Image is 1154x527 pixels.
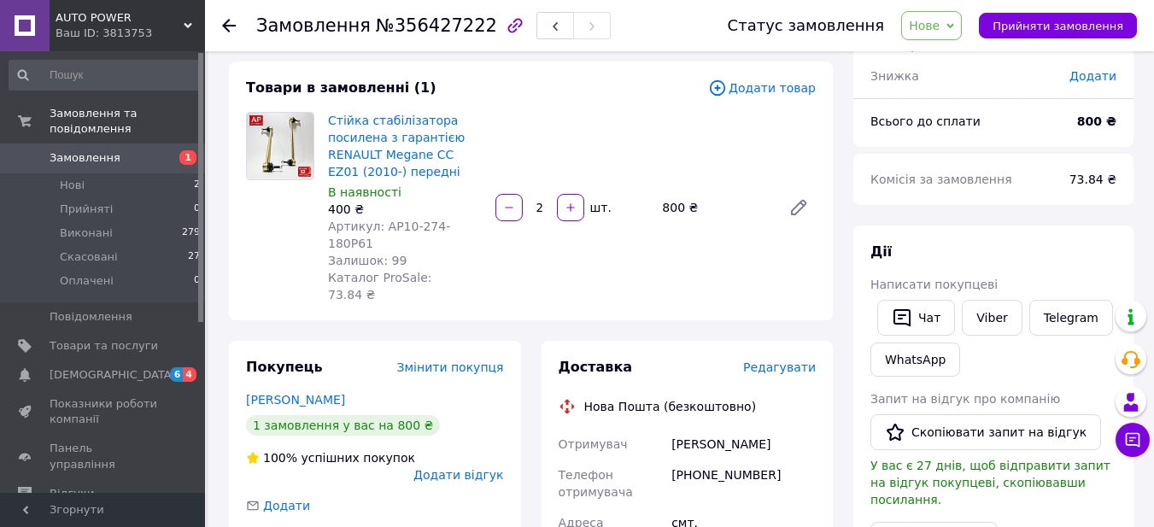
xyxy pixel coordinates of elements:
[222,17,236,34] div: Повернутися назад
[247,113,313,179] img: Стійка стабілізатора посилена з гарантією RENAULT Megane CC EZ01 (2010-) передні
[870,173,1012,186] span: Комісія за замовлення
[962,300,1022,336] a: Viber
[246,415,440,436] div: 1 замовлення у вас на 800 ₴
[60,273,114,289] span: Оплачені
[1069,69,1116,83] span: Додати
[870,392,1060,406] span: Запит на відгук про компанію
[183,367,196,382] span: 4
[9,60,202,91] input: Пошук
[328,254,407,267] span: Залишок: 99
[328,220,450,250] span: Артикул: AP10-274-180P61
[56,26,205,41] div: Ваш ID: 3813753
[413,468,503,482] span: Додати відгук
[909,19,940,32] span: Нове
[194,178,200,193] span: 2
[1069,173,1116,186] span: 73.84 ₴
[60,178,85,193] span: Нові
[993,20,1123,32] span: Прийняти замовлення
[50,396,158,427] span: Показники роботи компанії
[1029,300,1113,336] a: Telegram
[870,278,998,291] span: Написати покупцеві
[397,360,504,374] span: Змінити покупця
[979,13,1137,38] button: Прийняти замовлення
[246,359,323,375] span: Покупець
[188,249,200,265] span: 27
[1116,423,1150,457] button: Чат з покупцем
[743,360,816,374] span: Редагувати
[246,449,415,466] div: успішних покупок
[60,202,113,217] span: Прийняті
[60,225,113,241] span: Виконані
[328,185,401,199] span: В наявності
[668,460,819,507] div: [PHONE_NUMBER]
[263,451,297,465] span: 100%
[50,441,158,471] span: Панель управління
[328,271,431,302] span: Каталог ProSale: 73.84 ₴
[328,114,465,179] a: Стійка стабілізатора посилена з гарантією RENAULT Megane CC EZ01 (2010-) передні
[559,437,628,451] span: Отримувач
[559,359,633,375] span: Доставка
[376,15,497,36] span: №356427222
[50,150,120,166] span: Замовлення
[870,69,919,83] span: Знижка
[50,338,158,354] span: Товари та послуги
[708,79,816,97] span: Додати товар
[782,190,816,225] a: Редагувати
[728,17,885,34] div: Статус замовлення
[586,199,613,216] div: шт.
[194,202,200,217] span: 0
[246,79,436,96] span: Товари в замовленні (1)
[870,243,892,260] span: Дії
[870,414,1101,450] button: Скопіювати запит на відгук
[668,429,819,460] div: [PERSON_NAME]
[580,398,761,415] div: Нова Пошта (безкоштовно)
[655,196,775,220] div: 800 ₴
[60,249,118,265] span: Скасовані
[1077,114,1116,128] b: 800 ₴
[182,225,200,241] span: 279
[170,367,184,382] span: 6
[263,499,310,512] span: Додати
[179,150,196,165] span: 1
[877,300,955,336] button: Чат
[50,367,176,383] span: [DEMOGRAPHIC_DATA]
[246,393,345,407] a: [PERSON_NAME]
[256,15,371,36] span: Замовлення
[328,201,482,218] div: 400 ₴
[194,273,200,289] span: 0
[870,114,981,128] span: Всього до сплати
[870,459,1110,507] span: У вас є 27 днів, щоб відправити запит на відгук покупцеві, скопіювавши посилання.
[870,343,960,377] a: WhatsApp
[870,38,918,52] span: 1 товар
[50,309,132,325] span: Повідомлення
[559,468,633,499] span: Телефон отримувача
[50,486,94,501] span: Відгуки
[56,10,184,26] span: AUTO POWER
[50,106,205,137] span: Замовлення та повідомлення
